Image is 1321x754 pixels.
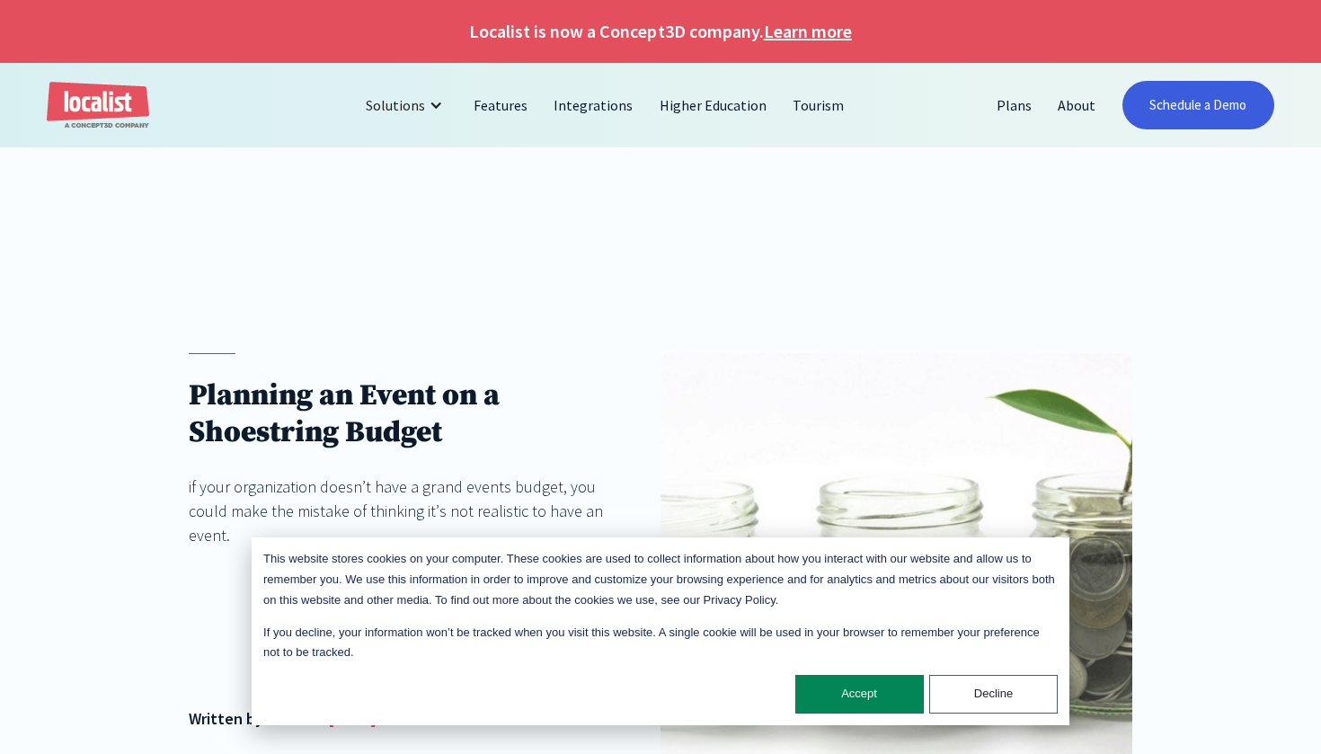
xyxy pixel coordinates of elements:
div: if your organization doesn’t have a grand events budget, you could make the mistake of thinking i... [189,475,614,547]
a: About [1045,84,1109,127]
div: Written by [189,706,263,731]
a: Learn more [764,18,852,45]
button: Decline [929,675,1058,714]
button: Accept [795,675,924,714]
p: This website stores cookies on your computer. These cookies are used to collect information about... [263,549,1058,610]
a: Schedule a Demo [1122,81,1273,129]
a: Features [461,84,541,127]
h1: Planning an Event on a Shoestring Budget [189,377,614,451]
a: Integrations [541,84,646,127]
a: home [47,82,149,129]
div: Solutions [366,94,425,116]
a: Higher Education [647,84,780,127]
a: Plans [984,84,1045,127]
div: Cookie banner [252,537,1069,725]
a: Tourism [780,84,857,127]
div: Solutions [352,84,461,127]
p: If you decline, your information won’t be tracked when you visit this website. A single cookie wi... [263,623,1058,664]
